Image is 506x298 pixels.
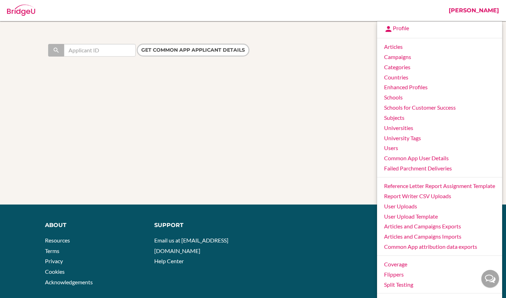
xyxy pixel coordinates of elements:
a: Universities [377,123,502,133]
a: Resources [45,237,70,244]
img: Bridge-U [7,5,35,16]
a: Help Center [154,258,184,264]
div: Support [154,221,247,229]
a: Enhanced Profiles [377,82,502,92]
a: Reference Letter Report Assignment Template [377,181,502,191]
a: Articles and Campaigns Imports [377,232,502,242]
a: Articles and Campaigns Exports [377,221,502,232]
a: User Upload Template [377,212,502,222]
input: Applicant ID [64,44,136,57]
a: Privacy [45,258,63,264]
a: Campaigns [377,52,502,62]
a: Profile [377,23,502,34]
a: Articles [377,42,502,52]
a: Schools for Customer Success [377,103,502,113]
a: User Uploads [377,201,502,212]
a: Categories [377,62,502,72]
div: Admin: Common App User Details [42,5,154,16]
a: Schools [377,92,502,103]
a: Terms [45,247,59,254]
a: Split Testing [377,280,502,290]
a: Countries [377,72,502,83]
a: Report Writer CSV Uploads [377,191,502,201]
a: Subjects [377,113,502,123]
a: Failed Parchment Deliveries [377,163,502,174]
a: University Tags [377,133,502,143]
div: About [45,221,144,229]
a: Users [377,143,502,153]
a: Flippers [377,270,502,280]
a: Email us at [EMAIL_ADDRESS][DOMAIN_NAME] [154,237,228,254]
a: Common App User Details [377,153,502,163]
a: Acknowledgements [45,279,93,285]
a: Common App attribution data exports [377,242,502,252]
a: Coverage [377,259,502,270]
input: Get Common App applicant details [137,44,249,57]
a: Cookies [45,268,65,275]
